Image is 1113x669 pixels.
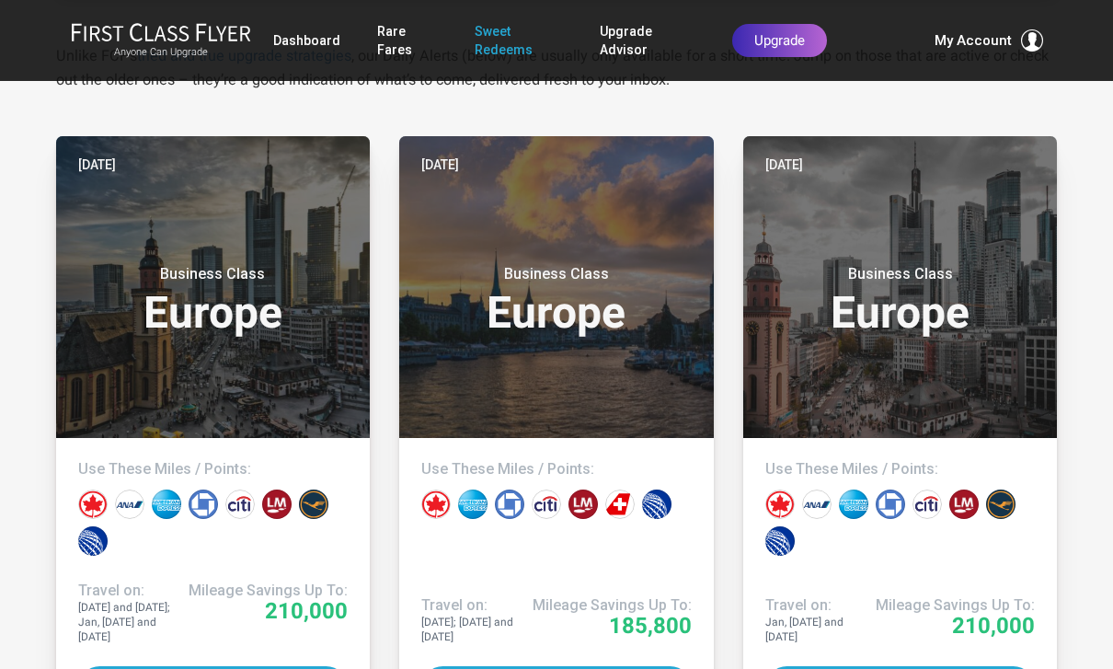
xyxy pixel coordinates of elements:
h4: Use These Miles / Points: [421,460,692,479]
div: Lufthansa miles [299,490,328,519]
time: [DATE] [421,155,459,175]
a: Upgrade Advisor [600,15,694,66]
button: My Account [935,29,1043,52]
div: Air Canada miles [421,490,451,519]
h3: Europe [78,265,349,335]
div: Amex points [458,490,488,519]
div: United miles [765,526,795,556]
div: United miles [78,526,108,556]
time: [DATE] [78,155,116,175]
small: Business Class [786,265,1015,283]
div: All Nippon miles [802,490,832,519]
h4: Use These Miles / Points: [765,460,1036,479]
div: Chase points [876,490,905,519]
img: First Class Flyer [71,22,251,41]
div: Citi points [532,490,561,519]
div: Amex points [152,490,181,519]
h4: Use These Miles / Points: [78,460,349,479]
h3: Europe [765,265,1036,335]
h3: Europe [421,265,692,335]
div: Lufthansa miles [986,490,1015,519]
div: Amex points [839,490,868,519]
div: Swiss miles [605,490,635,519]
a: Upgrade [732,24,827,57]
a: Sweet Redeems [475,15,564,66]
div: LifeMiles [568,490,598,519]
small: Business Class [442,265,671,283]
div: Citi points [912,490,942,519]
div: United miles [642,490,671,519]
div: LifeMiles [949,490,979,519]
div: Air Canada miles [78,490,108,519]
a: First Class FlyerAnyone Can Upgrade [71,22,251,59]
div: Chase points [495,490,524,519]
small: Anyone Can Upgrade [71,46,251,59]
div: Citi points [225,490,255,519]
div: Air Canada miles [765,490,795,519]
a: Rare Fares [377,15,438,66]
div: All Nippon miles [115,490,144,519]
small: Business Class [98,265,327,283]
a: Dashboard [273,24,340,57]
div: Chase points [189,490,218,519]
div: LifeMiles [262,490,292,519]
span: My Account [935,29,1012,52]
time: [DATE] [765,155,803,175]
